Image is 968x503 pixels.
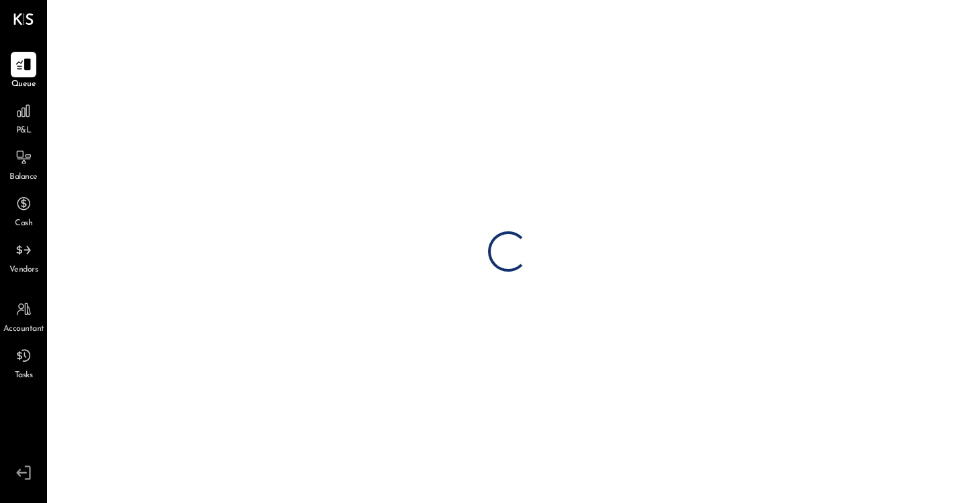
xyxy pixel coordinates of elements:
[1,237,46,276] a: Vendors
[1,191,46,230] a: Cash
[9,264,38,276] span: Vendors
[9,171,38,184] span: Balance
[3,323,44,336] span: Accountant
[1,145,46,184] a: Balance
[16,125,32,137] span: P&L
[15,370,33,382] span: Tasks
[11,79,36,91] span: Queue
[15,218,32,230] span: Cash
[1,343,46,382] a: Tasks
[1,297,46,336] a: Accountant
[1,52,46,91] a: Queue
[1,98,46,137] a: P&L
